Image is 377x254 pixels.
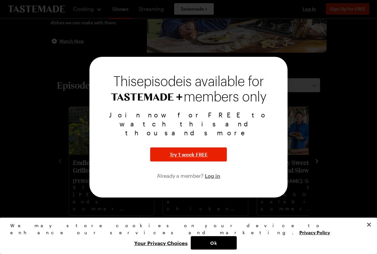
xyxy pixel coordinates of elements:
[362,218,376,232] button: Close
[10,222,361,236] div: We may store cookies on your device to enhance our services and marketing.
[205,172,220,179] button: Log in
[191,236,237,250] button: Ok
[157,173,205,179] span: Already a member?
[299,229,330,235] a: More information about your privacy, opens in a new tab
[113,75,264,88] span: This episode is available for
[184,90,266,104] span: members only
[150,147,227,161] button: Try 1 week FREE
[170,151,208,158] span: Try 1 week FREE
[97,110,280,137] p: Join now for FREE to watch this and thousands more
[131,236,191,250] button: Your Privacy Choices
[111,93,182,101] img: Tastemade+
[10,222,361,250] div: Privacy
